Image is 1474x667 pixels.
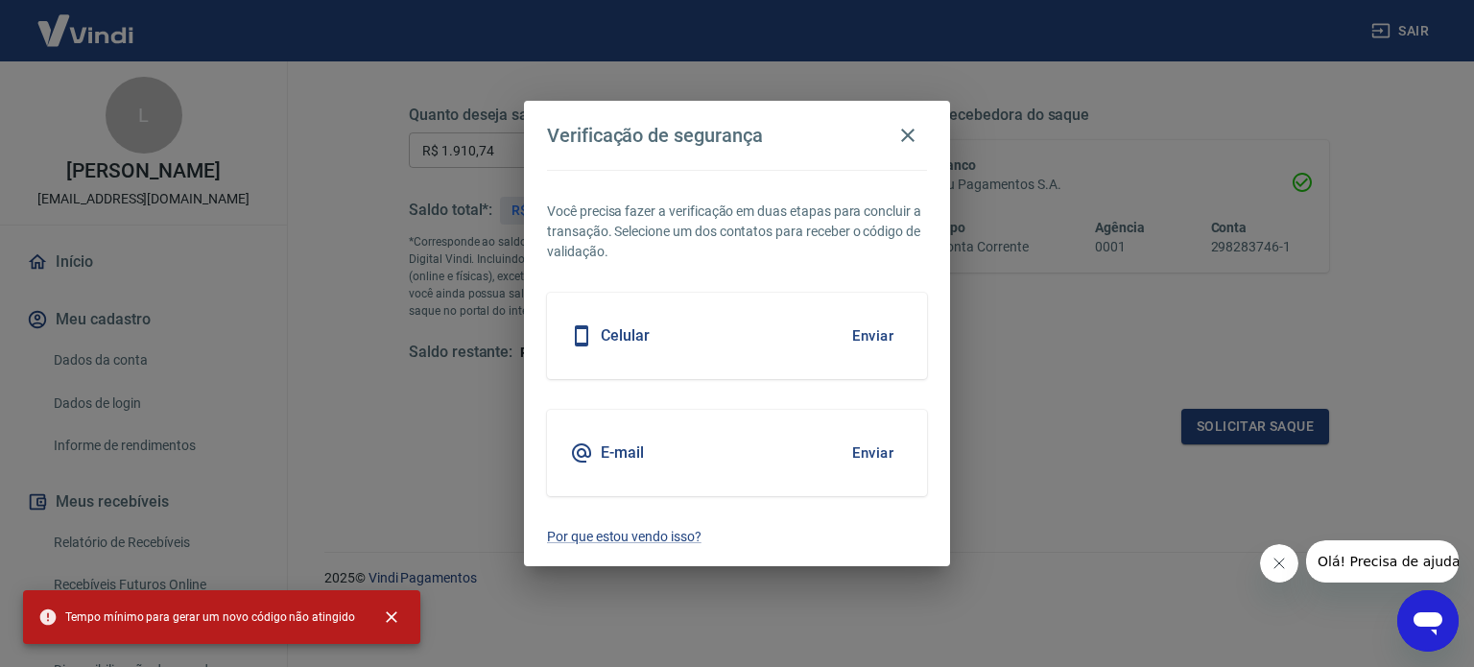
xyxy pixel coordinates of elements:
[1397,590,1459,652] iframe: Botão para abrir a janela de mensagens
[1260,544,1298,583] iframe: Fechar mensagem
[12,13,161,29] span: Olá! Precisa de ajuda?
[547,527,927,547] a: Por que estou vendo isso?
[601,326,650,345] h5: Celular
[38,607,355,627] span: Tempo mínimo para gerar um novo código não atingido
[370,596,413,638] button: close
[547,124,763,147] h4: Verificação de segurança
[842,433,904,473] button: Enviar
[842,316,904,356] button: Enviar
[1306,540,1459,583] iframe: Mensagem da empresa
[601,443,644,463] h5: E-mail
[547,202,927,262] p: Você precisa fazer a verificação em duas etapas para concluir a transação. Selecione um dos conta...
